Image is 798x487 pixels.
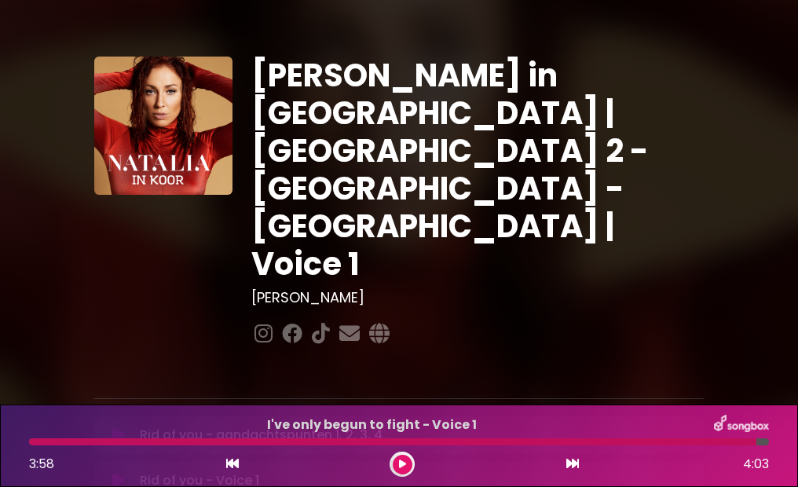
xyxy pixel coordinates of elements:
[29,455,54,473] span: 3:58
[251,289,704,306] h3: [PERSON_NAME]
[94,57,232,195] img: YTVS25JmS9CLUqXqkEhs
[29,416,714,434] p: I've only begun to fight - Voice 1
[251,57,704,283] h1: [PERSON_NAME] in [GEOGRAPHIC_DATA] | [GEOGRAPHIC_DATA] 2 - [GEOGRAPHIC_DATA] - [GEOGRAPHIC_DATA] ...
[714,415,769,435] img: songbox-logo-white.png
[743,455,769,474] span: 4:03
